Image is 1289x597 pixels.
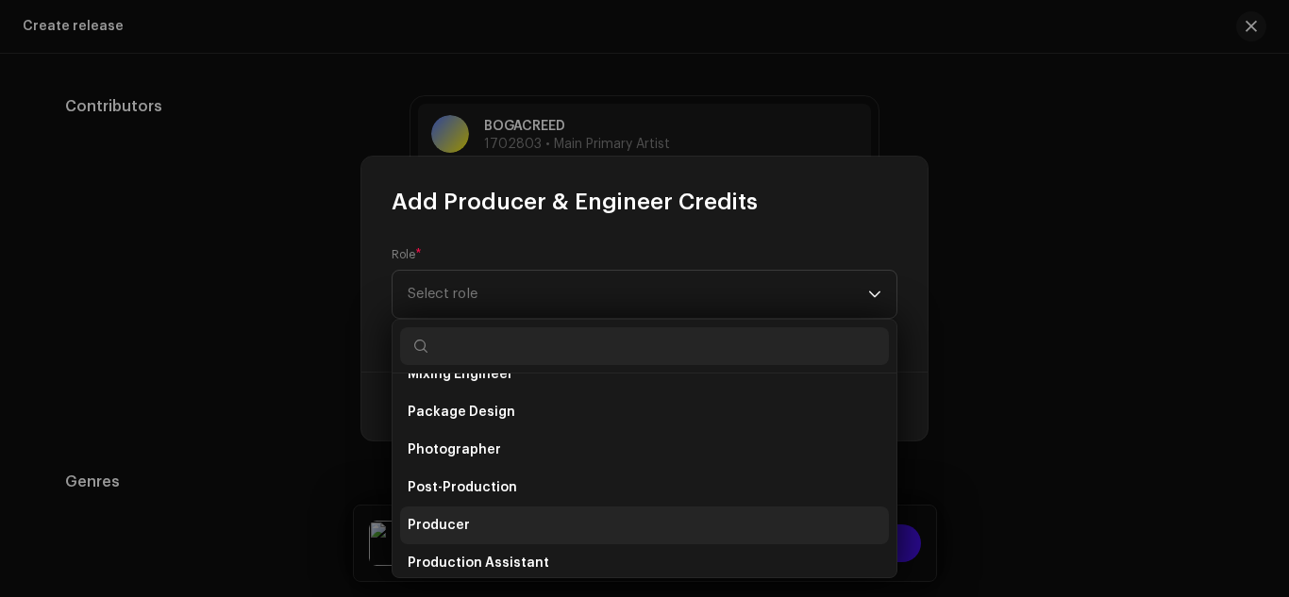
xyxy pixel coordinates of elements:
[868,271,881,318] div: dropdown trigger
[400,544,889,582] li: Production Assistant
[400,431,889,469] li: Photographer
[392,247,422,262] label: Role
[408,554,549,572] span: Production Assistant
[408,271,868,318] span: Select role
[408,516,470,535] span: Producer
[400,393,889,431] li: Package Design
[408,365,513,384] span: Mixing Engineer
[400,356,889,393] li: Mixing Engineer
[392,187,758,217] span: Add Producer & Engineer Credits
[400,506,889,544] li: Producer
[408,478,517,497] span: Post-Production
[408,440,501,459] span: Photographer
[408,403,515,422] span: Package Design
[400,469,889,506] li: Post-Production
